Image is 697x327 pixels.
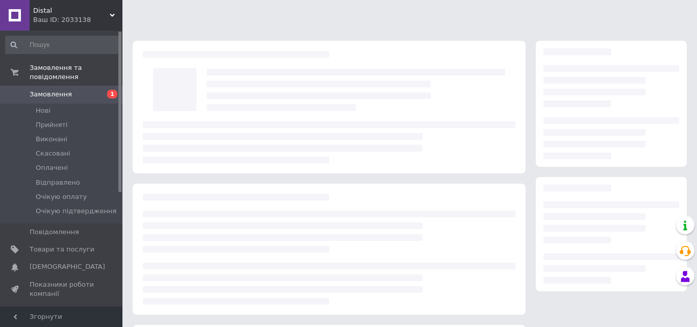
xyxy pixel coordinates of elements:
[30,228,79,237] span: Повідомлення
[36,149,70,158] span: Скасовані
[36,106,51,115] span: Нові
[36,207,116,216] span: Очікую підтвердження
[5,36,120,54] input: Пошук
[30,262,105,271] span: [DEMOGRAPHIC_DATA]
[36,178,80,187] span: Відправлено
[30,63,122,82] span: Замовлення та повідомлення
[107,90,117,98] span: 1
[36,163,68,172] span: Оплачені
[33,6,110,15] span: Distal
[30,280,94,298] span: Показники роботи компанії
[36,135,67,144] span: Виконані
[30,90,72,99] span: Замовлення
[33,15,122,24] div: Ваш ID: 2033138
[36,192,87,202] span: Очікую оплату
[36,120,67,130] span: Прийняті
[30,245,94,254] span: Товари та послуги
